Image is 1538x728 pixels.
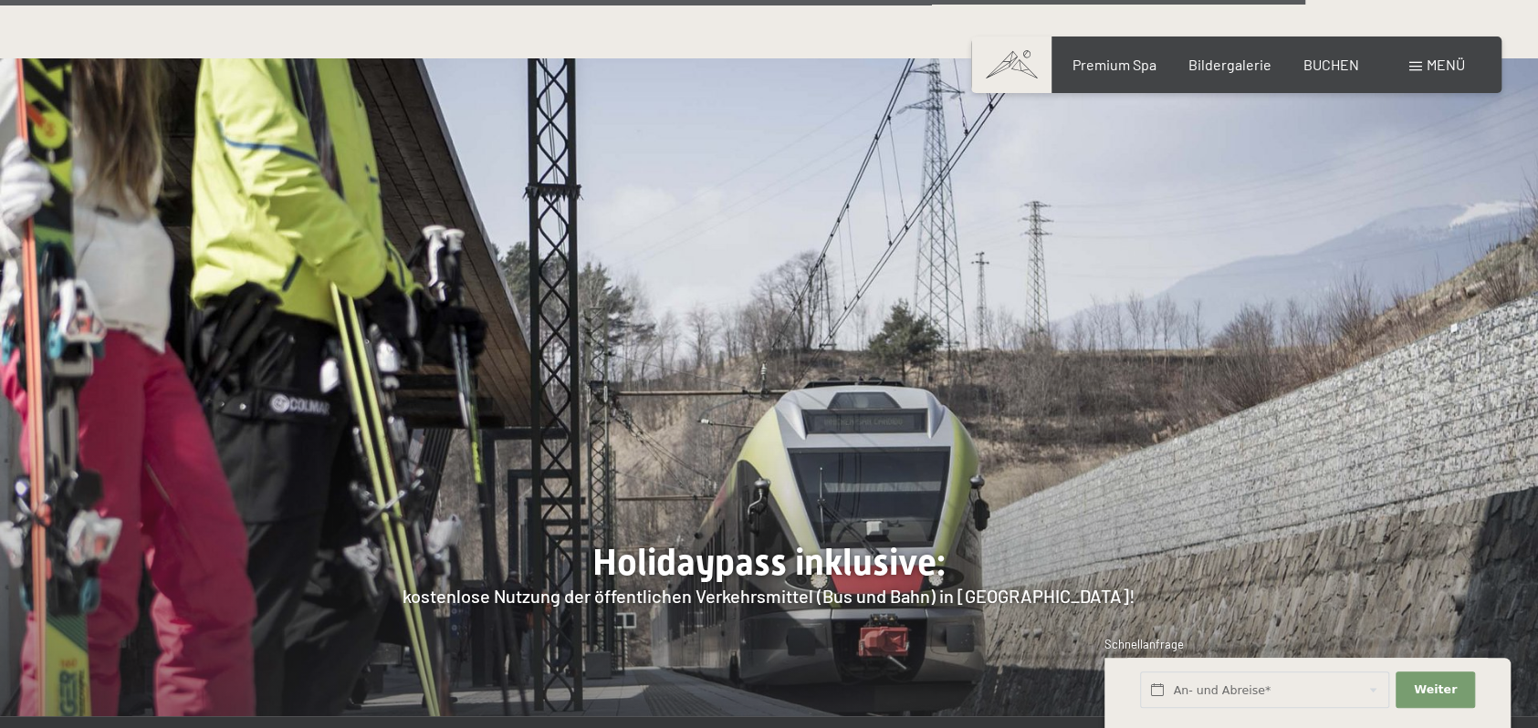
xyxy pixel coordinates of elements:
[1414,681,1457,698] span: Weiter
[1427,56,1465,73] span: Menü
[1072,56,1156,73] a: Premium Spa
[1104,637,1184,651] span: Schnellanfrage
[1188,56,1271,73] a: Bildergalerie
[1396,671,1474,709] button: Weiter
[1303,56,1359,73] a: BUCHEN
